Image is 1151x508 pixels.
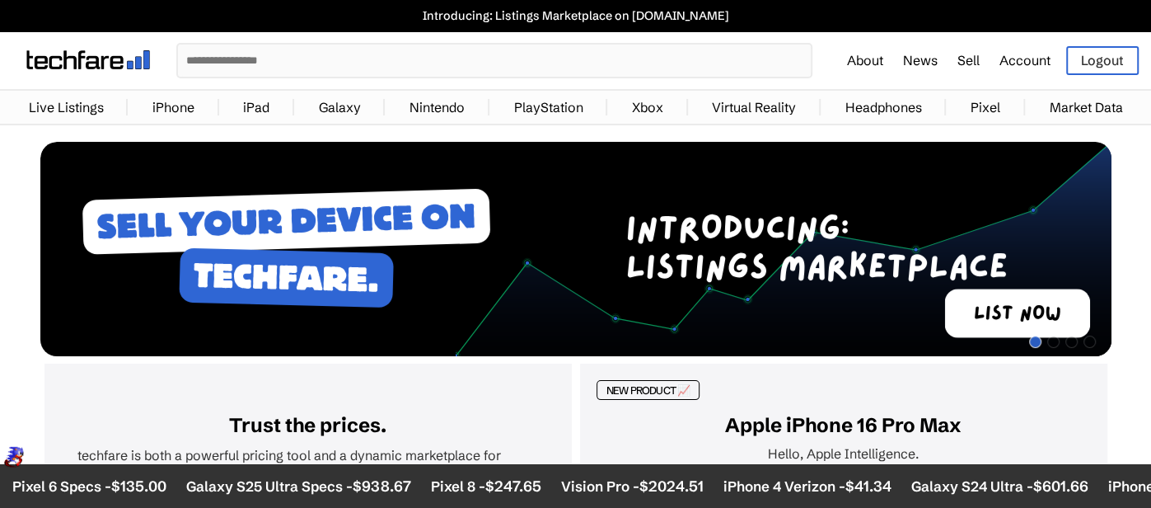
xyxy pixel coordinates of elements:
[628,477,692,496] span: $2024.51
[505,91,591,124] a: PlayStation
[837,91,930,124] a: Headphones
[401,91,473,124] a: Nintendo
[957,52,980,68] a: Sell
[235,91,278,124] a: iPad
[1083,336,1096,348] span: Go to slide 4
[624,91,671,124] a: Xbox
[999,52,1050,68] a: Account
[144,91,203,124] a: iPhone
[40,142,1111,356] img: Desktop Image 1
[26,50,150,69] img: techfare logo
[900,477,1077,496] li: Galaxy S24 Ultra -
[712,477,880,496] li: iPhone 4 Verizon -
[21,91,112,124] a: Live Listings
[1029,336,1041,348] span: Go to slide 1
[8,8,1143,23] a: Introducing: Listings Marketplace on [DOMAIN_NAME]
[1065,336,1078,348] span: Go to slide 3
[550,477,692,496] li: Vision Pro -
[847,52,883,68] a: About
[175,477,400,496] li: Galaxy S25 Ultra Specs -
[419,477,530,496] li: Pixel 8 -
[1022,477,1077,496] span: $601.66
[834,477,880,496] span: $41.34
[341,477,400,496] span: $938.67
[903,52,938,68] a: News
[1041,91,1130,124] a: Market Data
[40,142,1111,360] div: 1 / 4
[77,413,539,437] h2: Trust the prices.
[311,91,369,124] a: Galaxy
[474,477,530,496] span: $247.65
[613,413,1074,437] h2: Apple iPhone 16 Pro Max
[1,477,155,496] li: Pixel 6 Specs -
[1047,336,1060,348] span: Go to slide 2
[89,443,114,468] img: Running Sonic
[962,91,1008,124] a: Pixel
[1066,46,1139,75] a: Logout
[704,91,804,124] a: Virtual Reality
[100,477,155,496] span: $135.00
[597,380,700,400] div: NEW PRODUCT 📈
